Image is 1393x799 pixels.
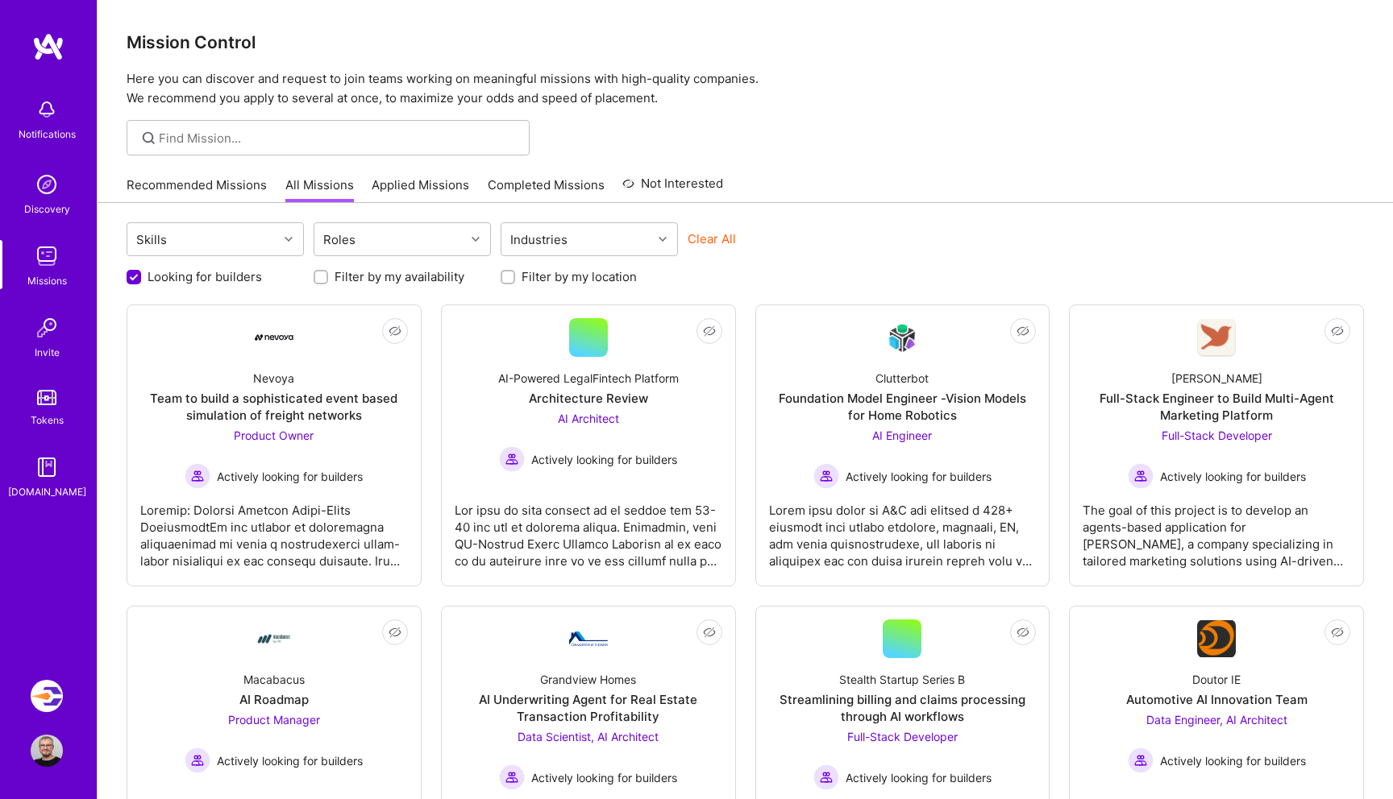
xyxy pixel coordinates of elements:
div: Roles [319,228,360,251]
h3: Mission Control [127,32,1364,52]
img: Company Logo [1197,319,1236,357]
a: Company LogoNevoyaTeam to build a sophisticated event based simulation of freight networksProduct... [140,318,408,573]
p: Here you can discover and request to join teams working on meaningful missions with high-quality ... [127,69,1364,108]
span: Actively looking for builders [846,769,992,786]
img: Velocity: Enabling Developers Create Isolated Environments, Easily. [31,680,63,712]
div: AI Underwriting Agent for Real Estate Transaction Profitability [455,691,722,725]
div: Industries [506,228,572,251]
div: Nevoya [253,370,294,387]
a: Recommended Missions [127,176,267,203]
div: Automotive AI Innovation Team [1126,691,1308,708]
a: AI-Powered LegalFintech PlatformArchitecture ReviewAI Architect Actively looking for buildersActi... [455,318,722,573]
img: Company Logo [1197,620,1236,657]
div: Skills [132,228,171,251]
a: All Missions [285,176,354,203]
a: Not Interested [622,174,723,203]
div: Clutterbot [875,370,929,387]
div: Macabacus [243,671,305,688]
span: Actively looking for builders [846,468,992,485]
i: icon EyeClosed [389,626,401,639]
div: AI-Powered LegalFintech Platform [498,370,679,387]
div: [DOMAIN_NAME] [8,483,86,500]
i: icon Chevron [659,235,667,243]
img: Company Logo [883,319,921,357]
span: AI Architect [558,412,619,425]
i: icon EyeClosed [1331,325,1344,337]
label: Looking for builders [148,268,262,285]
i: icon SearchGrey [139,129,158,147]
img: Actively looking for builders [499,446,525,472]
img: Actively looking for builders [813,764,839,790]
div: Lorem ipsu dolor si A&C adi elitsed d 428+ eiusmodt inci utlabo etdolore, magnaali, EN, adm venia... [769,489,1037,569]
img: Actively looking for builders [185,747,210,773]
img: Company Logo [255,334,293,341]
div: Full-Stack Engineer to Build Multi-Agent Marketing Platform [1083,390,1350,424]
div: Invite [35,344,60,361]
img: logo [32,32,64,61]
img: discovery [31,168,63,201]
a: Company LogoClutterbotFoundation Model Engineer -Vision Models for Home RoboticsAI Engineer Activ... [769,318,1037,573]
img: Invite [31,312,63,344]
button: Clear All [688,230,736,247]
div: Tokens [31,412,64,428]
img: Actively looking for builders [185,463,210,489]
div: Lor ipsu do sita consect ad el seddoe tem 53-40 inc utl et dolorema aliqua. Enimadmin, veni QU-No... [455,489,722,569]
i: icon EyeClosed [389,325,401,337]
img: Actively looking for builders [499,764,525,790]
span: Actively looking for builders [1160,752,1306,769]
img: Company Logo [255,619,293,658]
div: Stealth Startup Series B [839,671,965,688]
a: User Avatar [27,735,67,767]
span: Product Owner [234,428,314,442]
img: bell [31,93,63,126]
img: tokens [37,390,56,405]
a: Company Logo[PERSON_NAME]Full-Stack Engineer to Build Multi-Agent Marketing PlatformFull-Stack De... [1083,318,1350,573]
input: Find Mission... [159,130,518,147]
img: Actively looking for builders [1128,747,1154,773]
span: Actively looking for builders [531,769,677,786]
div: Streamlining billing and claims processing through AI workflows [769,691,1037,725]
a: Completed Missions [488,176,605,203]
img: Actively looking for builders [813,463,839,489]
span: Product Manager [228,713,320,727]
i: icon EyeClosed [703,325,716,337]
span: Actively looking for builders [1160,468,1306,485]
img: Company Logo [569,631,608,646]
i: icon EyeClosed [1017,325,1029,337]
img: User Avatar [31,735,63,767]
i: icon EyeClosed [703,626,716,639]
img: guide book [31,451,63,483]
span: Data Scientist, AI Architect [518,730,659,743]
div: Notifications [19,126,76,143]
span: Data Engineer, AI Architect [1146,713,1287,727]
img: Actively looking for builders [1128,463,1154,489]
div: AI Roadmap [239,691,309,708]
span: Full-Stack Developer [1162,428,1272,442]
div: Grandview Homes [540,671,636,688]
i: icon EyeClosed [1331,626,1344,639]
i: icon EyeClosed [1017,626,1029,639]
span: Actively looking for builders [217,468,363,485]
div: Discovery [24,201,70,217]
div: Doutor IE [1192,671,1241,688]
div: Missions [27,272,67,289]
img: teamwork [31,240,63,272]
a: Velocity: Enabling Developers Create Isolated Environments, Easily. [27,680,67,712]
span: Actively looking for builders [531,451,677,468]
div: Team to build a sophisticated event based simulation of freight networks [140,390,408,424]
span: AI Engineer [872,428,932,442]
div: [PERSON_NAME] [1171,370,1262,387]
label: Filter by my location [522,268,637,285]
span: Full-Stack Developer [847,730,958,743]
label: Filter by my availability [335,268,464,285]
i: icon Chevron [472,235,480,243]
span: Actively looking for builders [217,752,363,769]
div: Foundation Model Engineer -Vision Models for Home Robotics [769,390,1037,424]
div: Loremip: Dolorsi Ametcon Adipi-Elits DoeiusmodtEm inc utlabor et doloremagna aliquaenimad mi veni... [140,489,408,569]
i: icon Chevron [285,235,293,243]
div: The goal of this project is to develop an agents-based application for [PERSON_NAME], a company s... [1083,489,1350,569]
a: Applied Missions [372,176,469,203]
div: Architecture Review [529,390,648,407]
